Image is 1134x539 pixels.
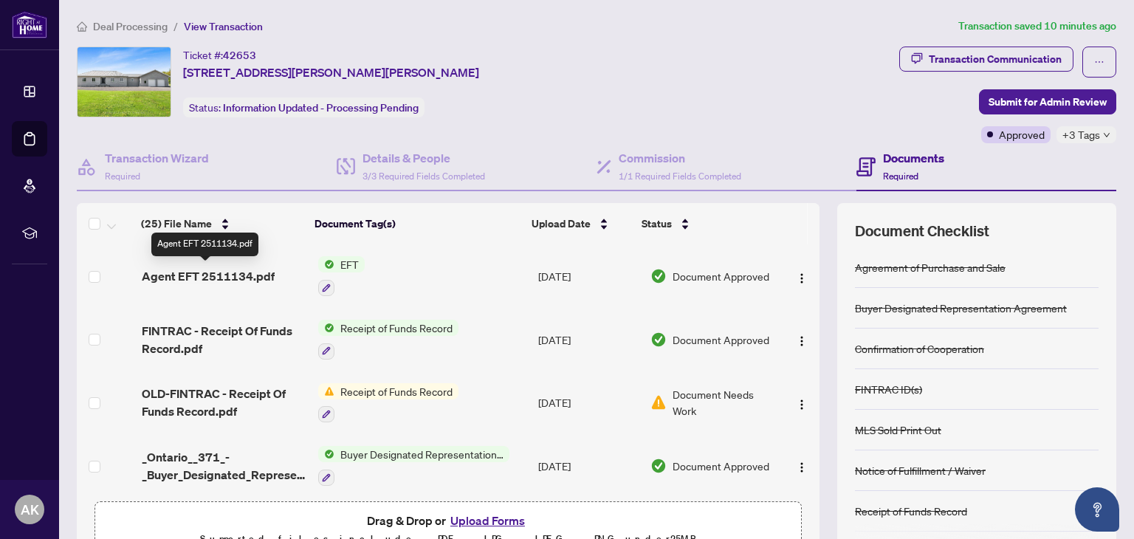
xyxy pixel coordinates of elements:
td: [DATE] [532,371,645,435]
span: Required [105,171,140,182]
span: Document Approved [673,458,769,474]
button: Status IconBuyer Designated Representation Agreement [318,446,509,486]
img: Document Status [650,458,667,474]
button: Logo [790,264,814,288]
span: Required [883,171,918,182]
button: Status IconReceipt of Funds Record [318,383,458,423]
span: Buyer Designated Representation Agreement [334,446,509,462]
div: Agent EFT 2511134.pdf [151,233,258,256]
div: Confirmation of Cooperation [855,340,984,357]
div: Status: [183,97,425,117]
span: 3/3 Required Fields Completed [362,171,485,182]
span: Submit for Admin Review [989,90,1107,114]
img: Document Status [650,332,667,348]
div: FINTRAC ID(s) [855,381,922,397]
span: Document Approved [673,268,769,284]
div: Receipt of Funds Record [855,503,967,519]
button: Logo [790,328,814,351]
div: Transaction Communication [929,47,1062,71]
img: Status Icon [318,256,334,272]
span: Deal Processing [93,20,168,33]
th: Status [636,203,770,244]
div: Agreement of Purchase and Sale [855,259,1006,275]
button: Logo [790,454,814,478]
span: 1/1 Required Fields Completed [619,171,741,182]
li: / [173,18,178,35]
div: Ticket #: [183,47,256,63]
span: home [77,21,87,32]
span: OLD-FINTRAC - Receipt Of Funds Record.pdf [142,385,306,420]
div: Notice of Fulfillment / Waiver [855,462,986,478]
td: [DATE] [532,308,645,371]
h4: Commission [619,149,741,167]
button: Logo [790,391,814,414]
span: Information Updated - Processing Pending [223,101,419,114]
div: MLS Sold Print Out [855,422,941,438]
td: [DATE] [532,434,645,498]
div: Buyer Designated Representation Agreement [855,300,1067,316]
td: [DATE] [532,244,645,308]
span: View Transaction [184,20,263,33]
img: Document Status [650,268,667,284]
span: 42653 [223,49,256,62]
article: Transaction saved 10 minutes ago [958,18,1116,35]
h4: Details & People [362,149,485,167]
span: Document Approved [673,332,769,348]
span: (25) File Name [141,216,212,232]
span: EFT [334,256,365,272]
span: Agent EFT 2511134.pdf [142,267,275,285]
img: Status Icon [318,383,334,399]
img: Logo [796,335,808,347]
h4: Documents [883,149,944,167]
th: Document Tag(s) [309,203,526,244]
button: Status IconEFT [318,256,365,296]
button: Status IconReceipt of Funds Record [318,320,458,360]
img: Document Status [650,394,667,411]
h4: Transaction Wizard [105,149,209,167]
span: ellipsis [1094,57,1104,67]
span: Document Checklist [855,221,989,241]
img: Logo [796,399,808,411]
span: AK [21,499,39,520]
span: down [1103,131,1110,139]
span: Drag & Drop or [367,511,529,530]
th: (25) File Name [135,203,309,244]
img: Logo [796,272,808,284]
img: Logo [796,461,808,473]
button: Upload Forms [446,511,529,530]
button: Open asap [1075,487,1119,532]
button: Submit for Admin Review [979,89,1116,114]
span: +3 Tags [1062,126,1100,143]
span: Status [642,216,672,232]
span: Document Needs Work [673,386,774,419]
th: Upload Date [526,203,636,244]
span: Receipt of Funds Record [334,320,458,336]
span: Receipt of Funds Record [334,383,458,399]
span: Upload Date [532,216,591,232]
span: FINTRAC - Receipt Of Funds Record.pdf [142,322,306,357]
button: Transaction Communication [899,47,1073,72]
span: _Ontario__371_-_Buyer_Designated_Representation_Agreement_-_Authority_for_Purchase_or_Lease.pdf [142,448,306,484]
span: Approved [999,126,1045,143]
img: logo [12,11,47,38]
img: IMG-X12177900_1.jpg [78,47,171,117]
span: [STREET_ADDRESS][PERSON_NAME][PERSON_NAME] [183,63,479,81]
img: Status Icon [318,320,334,336]
img: Status Icon [318,446,334,462]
